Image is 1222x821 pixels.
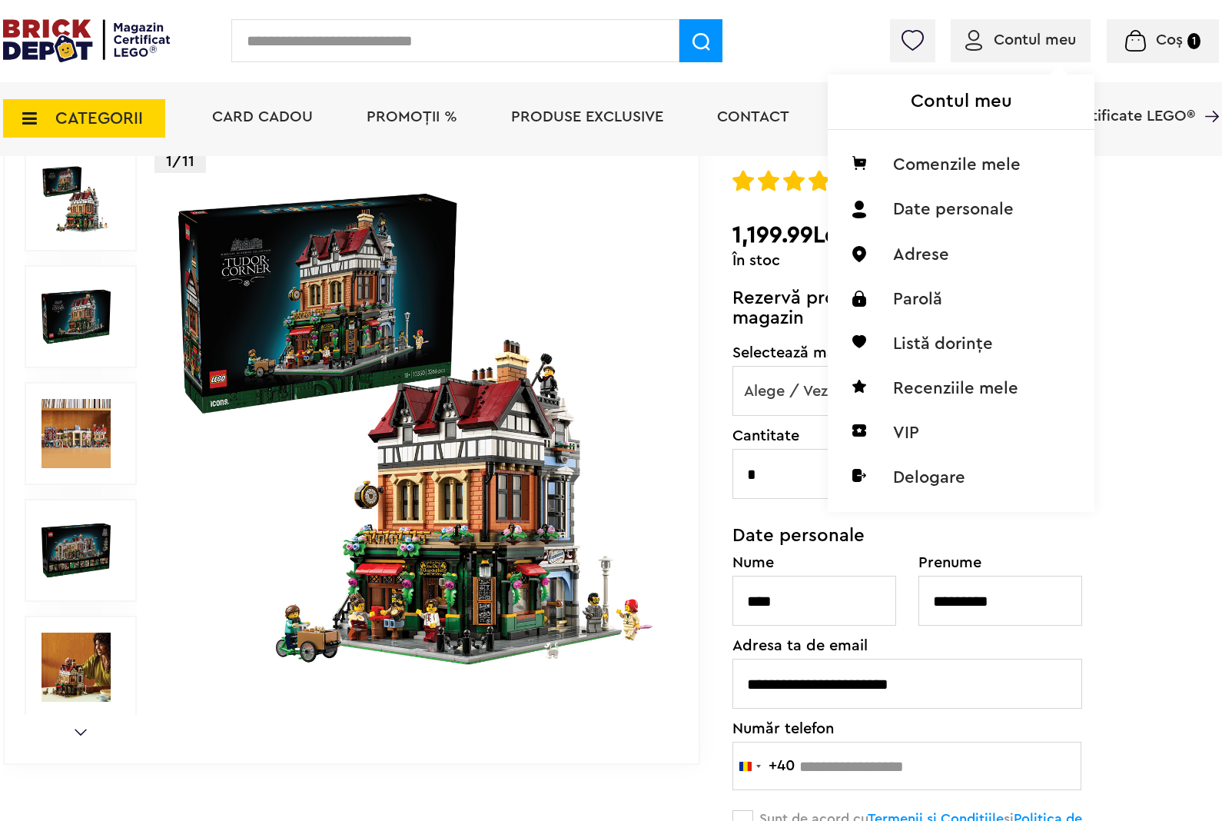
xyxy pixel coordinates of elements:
h2: 1,199.99Lei [732,221,1219,249]
span: Coș [1156,32,1183,48]
img: Cladire in stil Tudor [42,282,111,351]
img: Evaluare cu stele [809,170,830,191]
h1: Contul meu [828,75,1094,130]
a: Produse exclusive [511,109,663,125]
a: Card Cadou [212,109,313,125]
h3: Date personale [732,527,1083,545]
img: Evaluare cu stele [783,170,805,191]
a: PROMOȚII % [367,109,457,125]
img: Cladire in stil Tudor [42,165,111,234]
img: Cladire in stil Tudor [171,186,666,681]
div: +40 [769,758,795,773]
img: Evaluare cu stele [758,170,779,191]
p: 1/11 [154,150,206,173]
img: LEGO Icons (Creator Expert) Cladire in stil Tudor [42,633,111,702]
label: Cantitate [732,428,1083,444]
a: Next [75,729,87,736]
label: Adresa ta de email [732,638,1083,653]
span: CATEGORII [55,110,143,127]
img: Evaluare cu stele [732,170,754,191]
small: 1 [1187,33,1200,49]
a: Contul meu [965,32,1076,48]
span: Alege / Vezi stoc [732,366,1083,416]
img: Cladire in stil Tudor LEGO 10350 [42,399,111,468]
label: Prenume [918,555,1083,570]
div: În stoc [732,253,1219,268]
p: Rezervă produsul sau verifică stocul din magazin [732,288,1083,328]
a: Magazine Certificate LEGO® [1195,88,1219,104]
button: Selected country [733,743,795,789]
label: Nume [732,555,897,570]
img: Seturi Lego Cladire in stil Tudor [42,516,111,585]
span: Alege / Vezi stoc [733,367,1082,416]
span: Contul meu [994,32,1076,48]
a: Contact [717,109,789,125]
label: Selectează magazinul [732,345,1083,361]
label: Număr telefon [732,721,1083,736]
span: Magazine Certificate LEGO® [995,88,1195,124]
